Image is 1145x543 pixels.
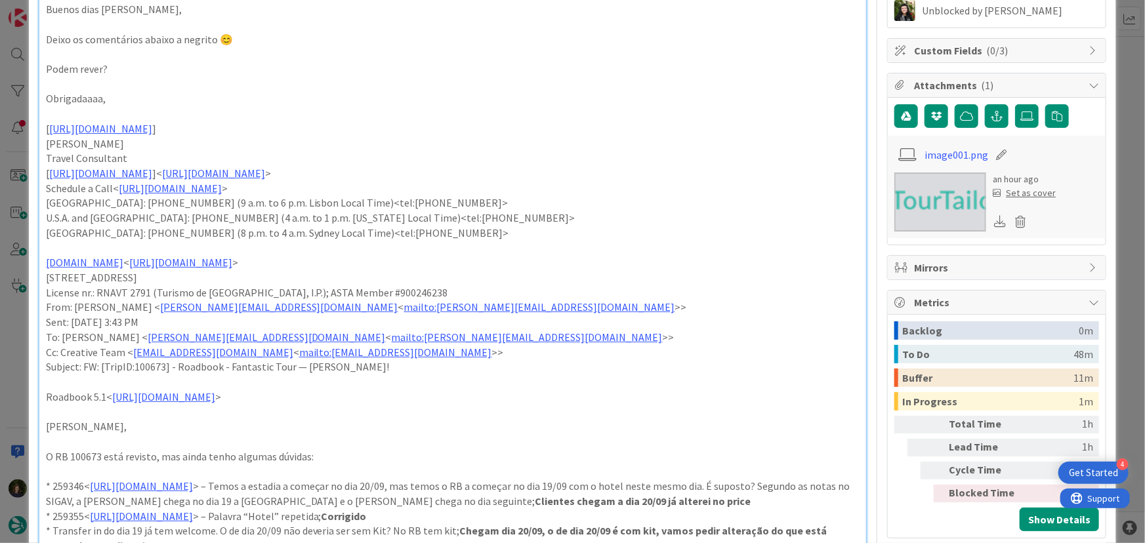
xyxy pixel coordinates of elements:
[1073,369,1093,387] div: 11m
[925,147,989,163] a: image001.png
[148,331,386,344] a: [PERSON_NAME][EMAIL_ADDRESS][DOMAIN_NAME]
[46,315,860,330] p: Sent: [DATE] 3:43 PM
[902,345,1073,363] div: To Do
[46,345,860,360] p: Cc: Creative Team < < >>
[46,226,860,241] p: [GEOGRAPHIC_DATA]: [PHONE_NUMBER] (8 p.m. to 4 a.m. Sydney Local Time)<tel:[PHONE_NUMBER]>
[902,321,1079,340] div: Backlog
[1079,392,1093,411] div: 1m
[949,416,1021,433] div: Total Time
[1073,345,1093,363] div: 48m
[133,346,293,359] a: [EMAIL_ADDRESS][DOMAIN_NAME]
[46,449,860,464] p: O RB 100673 está revisto, mas ainda tenho algumas dúvidas:
[46,195,860,211] p: [GEOGRAPHIC_DATA]: [PHONE_NUMBER] (9 a.m. to 6 p.m. Lisbon Local Time)<tel:[PHONE_NUMBER]>
[46,166,860,181] p: [ ]< >
[914,294,1082,310] span: Metrics
[46,2,860,17] p: Buenos dias [PERSON_NAME],
[49,122,152,135] a: [URL][DOMAIN_NAME]
[90,510,193,523] a: [URL][DOMAIN_NAME]
[922,5,1099,16] div: Unblocked by [PERSON_NAME]
[119,182,222,195] a: [URL][DOMAIN_NAME]
[902,369,1073,387] div: Buffer
[1026,416,1093,433] div: 1h
[1026,462,1093,479] div: 12m
[162,167,265,180] a: [URL][DOMAIN_NAME]
[46,285,860,300] p: License nr.: RNAVT 2791 (Turismo de [GEOGRAPHIC_DATA], I.P.); ASTA Member #900246238
[46,181,860,196] p: Schedule a Call< >
[160,300,398,313] a: [PERSON_NAME][EMAIL_ADDRESS][DOMAIN_NAME]
[902,392,1079,411] div: In Progress
[28,2,60,18] span: Support
[1069,466,1118,479] div: Get Started
[49,167,152,180] a: [URL][DOMAIN_NAME]
[914,43,1082,58] span: Custom Fields
[46,32,860,47] p: Deixo os comentários abaixo a negrito 😊
[1026,485,1093,502] div: 57m
[322,510,367,523] strong: Corrigido
[981,79,993,92] span: ( 1 )
[46,62,860,77] p: Podem rever?
[46,479,860,508] p: * 259346< > – Temos a estadia a começar no dia 20/09, mas temos o RB a começar no dia 19/09 com o...
[949,462,1021,479] div: Cycle Time
[46,255,860,270] p: < >
[986,44,1008,57] span: ( 0/3 )
[404,300,675,313] a: mailto:[PERSON_NAME][EMAIL_ADDRESS][DOMAIN_NAME]
[993,186,1056,200] div: Set as cover
[1079,321,1093,340] div: 0m
[46,270,860,285] p: [STREET_ADDRESS]
[129,256,232,269] a: [URL][DOMAIN_NAME]
[1026,439,1093,456] div: 1h
[112,390,215,403] a: [URL][DOMAIN_NAME]
[46,136,860,151] p: [PERSON_NAME]
[46,509,860,524] p: * 259355< > – Palavra “Hotel” repetida;
[1058,462,1129,484] div: Open Get Started checklist, remaining modules: 4
[46,359,860,374] p: Subject: FW: [TripID:100673] - Roadbook - Fantastic Tour — [PERSON_NAME]!
[46,419,860,434] p: [PERSON_NAME],
[90,479,193,493] a: [URL][DOMAIN_NAME]
[46,330,860,345] p: To: [PERSON_NAME] < < >>
[46,121,860,136] p: [ ]
[949,485,1021,502] div: Blocked Time
[993,213,1007,230] div: Download
[46,91,860,106] p: Obrigadaaaa,
[1117,458,1129,470] div: 4
[914,77,1082,93] span: Attachments
[46,390,860,405] p: Roadbook 5.1< >
[1020,508,1099,531] button: Show Details
[46,300,860,315] p: From: [PERSON_NAME] < < >>
[949,439,1021,456] div: Lead Time
[46,211,860,226] p: U.S.A. and [GEOGRAPHIC_DATA]: [PHONE_NUMBER] (4 a.m. to 1 p.m. [US_STATE] Local Time)<tel:[PHONE_...
[993,172,1056,186] div: an hour ago
[46,256,123,269] a: [DOMAIN_NAME]
[299,346,492,359] a: mailto:[EMAIL_ADDRESS][DOMAIN_NAME]
[914,260,1082,275] span: Mirrors
[535,494,751,508] strong: Clientes chegam a dia 20/09 já alterei no price
[46,151,860,166] p: Travel Consultant
[392,331,663,344] a: mailto:[PERSON_NAME][EMAIL_ADDRESS][DOMAIN_NAME]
